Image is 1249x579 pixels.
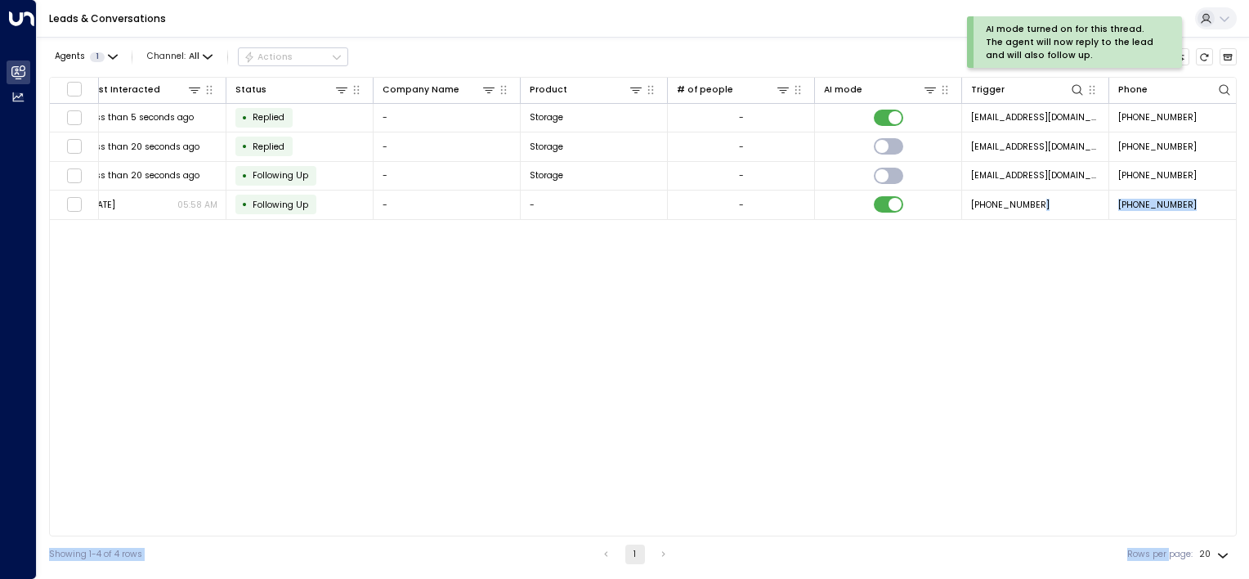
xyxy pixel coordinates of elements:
[253,141,284,153] span: Replied
[1127,548,1193,561] label: Rows per page:
[238,47,348,67] div: Button group with a nested menu
[383,82,497,97] div: Company Name
[739,141,744,153] div: -
[971,111,1100,123] span: leads@space-station.co.uk
[142,48,217,65] span: Channel:
[66,168,82,183] span: Toggle select row
[374,104,521,132] td: -
[88,83,160,97] div: Last Interacted
[235,82,350,97] div: Status
[971,199,1050,211] span: +447376401625
[242,136,248,157] div: •
[739,199,744,211] div: -
[66,81,82,96] span: Toggle select all
[986,23,1157,61] div: AI mode turned on for this thread. The agent will now reply to the lead and will also follow up.
[530,141,563,153] span: Storage
[677,82,791,97] div: # of people
[530,82,644,97] div: Product
[596,545,674,564] nav: pagination navigation
[374,191,521,219] td: -
[1118,83,1148,97] div: Phone
[253,169,308,182] span: Following Up
[253,111,284,123] span: Replied
[530,83,567,97] div: Product
[238,47,348,67] button: Actions
[66,110,82,125] span: Toggle select row
[1118,169,1197,182] span: +447517201563
[677,83,733,97] div: # of people
[530,111,563,123] span: Storage
[142,48,217,65] button: Channel:All
[971,141,1100,153] span: leads@space-station.co.uk
[1118,82,1233,97] div: Phone
[88,82,203,97] div: Last Interacted
[88,199,115,211] span: Jul 03, 2025
[971,169,1100,182] span: leads@space-station.co.uk
[253,199,308,211] span: Following Up
[235,83,266,97] div: Status
[530,169,563,182] span: Storage
[374,132,521,161] td: -
[1118,141,1197,153] span: +447517201563
[242,107,248,128] div: •
[49,48,122,65] button: Agents1
[1199,545,1232,564] div: 20
[88,141,199,153] span: less than 20 seconds ago
[521,191,668,219] td: -
[1118,199,1197,211] span: +447376401625
[971,83,1005,97] div: Trigger
[625,545,645,564] button: page 1
[49,11,166,25] a: Leads & Conversations
[88,111,194,123] span: less than 5 seconds ago
[55,52,85,61] span: Agents
[824,82,938,97] div: AI mode
[88,169,199,182] span: less than 20 seconds ago
[189,52,199,61] span: All
[242,165,248,186] div: •
[49,548,142,561] div: Showing 1-4 of 4 rows
[66,139,82,155] span: Toggle select row
[242,194,248,215] div: •
[90,52,105,62] span: 1
[244,52,293,63] div: Actions
[824,83,862,97] div: AI mode
[374,162,521,191] td: -
[383,83,459,97] div: Company Name
[739,169,744,182] div: -
[739,111,744,123] div: -
[177,199,217,211] p: 05:58 AM
[66,197,82,213] span: Toggle select row
[1118,111,1197,123] span: +447874275257
[971,82,1086,97] div: Trigger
